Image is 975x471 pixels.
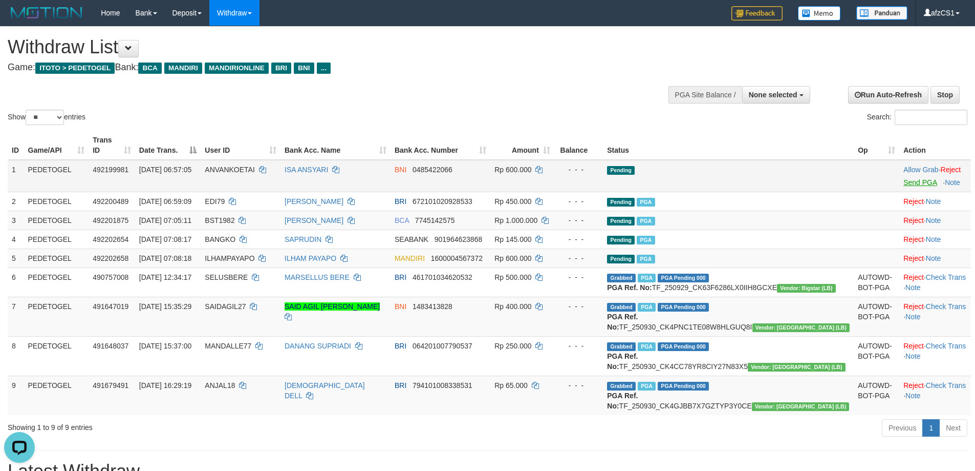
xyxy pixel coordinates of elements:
[139,235,191,243] span: [DATE] 07:08:17
[24,249,89,268] td: PEDETOGEL
[926,342,966,350] a: Check Trans
[494,273,531,281] span: Rp 500.000
[35,63,115,74] span: ITOTO > PEDETOGEL
[395,302,406,311] span: BNI
[848,86,928,104] a: Run Auto-Refresh
[494,197,531,206] span: Rp 450.000
[285,254,336,262] a: ILHAM PAYAPO
[637,198,655,207] span: PGA
[26,110,64,125] select: Showentries
[395,235,428,243] span: SEABANK
[205,302,246,311] span: SAIDAGIL27
[558,272,599,282] div: - - -
[899,336,971,376] td: · ·
[8,192,24,211] td: 2
[205,63,269,74] span: MANDIRIONLINE
[285,342,351,350] a: DANANG SUPRIADI
[24,336,89,376] td: PEDETOGEL
[139,302,191,311] span: [DATE] 15:35:29
[494,235,531,243] span: Rp 145.000
[285,197,343,206] a: [PERSON_NAME]
[24,297,89,336] td: PEDETOGEL
[854,297,899,336] td: AUTOWD-BOT-PGA
[777,284,836,293] span: Vendor URL: https://dashboard.q2checkout.com/secure
[658,303,709,312] span: PGA Pending
[431,254,483,262] span: Copy 1600004567372 to clipboard
[607,217,635,226] span: Pending
[558,301,599,312] div: - - -
[135,131,201,160] th: Date Trans.: activate to sort column descending
[8,131,24,160] th: ID
[285,302,380,311] a: SAID AGIL [PERSON_NAME]
[139,166,191,174] span: [DATE] 06:57:05
[164,63,202,74] span: MANDIRI
[413,197,472,206] span: Copy 672101020928533 to clipboard
[905,283,921,292] a: Note
[854,376,899,415] td: AUTOWD-BOT-PGA
[415,216,455,224] span: Copy 7745142575 to clipboard
[905,352,921,360] a: Note
[607,352,638,371] b: PGA Ref. No:
[139,216,191,224] span: [DATE] 07:05:11
[554,131,603,160] th: Balance
[903,178,937,187] a: Send PGA
[558,215,599,226] div: - - -
[926,197,941,206] a: Note
[413,273,472,281] span: Copy 461701034620532 to clipboard
[903,197,924,206] a: Reject
[926,216,941,224] a: Note
[24,230,89,249] td: PEDETOGEL
[899,211,971,230] td: ·
[668,86,742,104] div: PGA Site Balance /
[558,380,599,391] div: - - -
[899,376,971,415] td: · ·
[607,198,635,207] span: Pending
[8,297,24,336] td: 7
[856,6,907,20] img: panduan.png
[930,86,960,104] a: Stop
[413,302,452,311] span: Copy 1483413828 to clipboard
[607,392,638,410] b: PGA Ref. No:
[8,211,24,230] td: 3
[903,273,924,281] a: Reject
[205,273,248,281] span: SELUSBERE
[558,253,599,263] div: - - -
[658,342,709,351] span: PGA Pending
[939,419,967,437] a: Next
[24,160,89,192] td: PEDETOGEL
[658,382,709,391] span: PGA Pending
[494,166,531,174] span: Rp 600.000
[638,382,656,391] span: Marked by afzCS1
[4,4,35,35] button: Open LiveChat chat widget
[8,230,24,249] td: 4
[395,254,425,262] span: MANDIRI
[395,381,406,390] span: BRI
[867,110,967,125] label: Search:
[637,236,655,244] span: PGA
[93,197,128,206] span: 492200489
[607,274,636,282] span: Grabbed
[395,273,406,281] span: BRI
[895,110,967,125] input: Search:
[637,217,655,226] span: PGA
[8,160,24,192] td: 1
[607,166,635,175] span: Pending
[854,268,899,297] td: AUTOWD-BOT-PGA
[24,131,89,160] th: Game/API: activate to sort column ascending
[941,166,961,174] a: Reject
[494,216,537,224] span: Rp 1.000.000
[93,302,128,311] span: 491647019
[205,216,234,224] span: BST1982
[752,323,850,332] span: Vendor URL: https://dashboard.q2checkout.com/secure
[558,165,599,175] div: - - -
[494,302,531,311] span: Rp 400.000
[926,254,941,262] a: Note
[391,131,490,160] th: Bank Acc. Number: activate to sort column ascending
[205,254,254,262] span: ILHAMPAYAPO
[945,178,960,187] a: Note
[93,273,128,281] span: 490757008
[899,160,971,192] td: ·
[205,235,235,243] span: BANGKO
[905,313,921,321] a: Note
[922,419,940,437] a: 1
